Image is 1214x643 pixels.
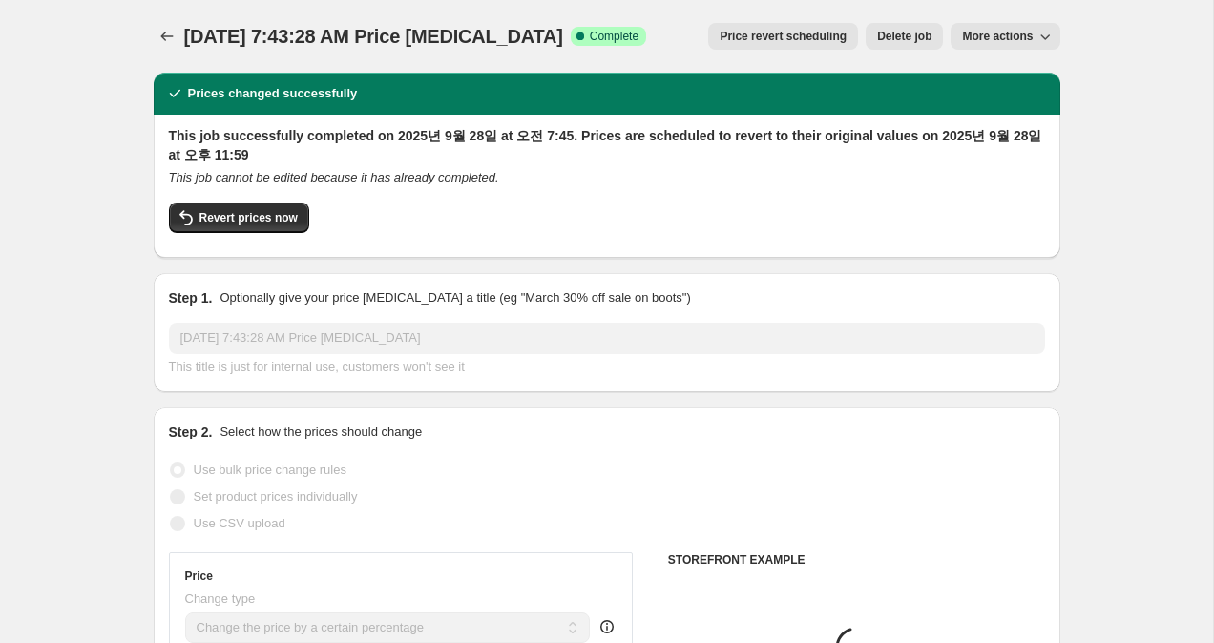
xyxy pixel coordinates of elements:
div: help [597,617,617,636]
p: Optionally give your price [MEDICAL_DATA] a title (eg "March 30% off sale on boots") [220,289,690,308]
h6: STOREFRONT EXAMPLE [668,552,1045,568]
h2: Step 1. [169,289,213,308]
span: Set product prices individually [194,489,358,504]
span: Revert prices now [199,210,298,225]
i: This job cannot be edited because it has already completed. [169,170,499,184]
h2: Prices changed successfully [188,84,358,103]
button: More actions [951,23,1059,50]
h2: This job successfully completed on 2025년 9월 28일 at 오전 7:45. Prices are scheduled to revert to the... [169,126,1045,164]
p: Select how the prices should change [220,422,422,441]
span: Change type [185,591,256,606]
span: More actions [962,29,1033,44]
button: Price change jobs [154,23,180,50]
h2: Step 2. [169,422,213,441]
button: Delete job [866,23,943,50]
span: Complete [590,29,638,44]
input: 30% off holiday sale [169,323,1045,354]
span: Delete job [877,29,931,44]
span: Price revert scheduling [720,29,847,44]
button: Price revert scheduling [708,23,858,50]
span: Use bulk price change rules [194,462,346,477]
span: [DATE] 7:43:28 AM Price [MEDICAL_DATA] [184,26,563,47]
h3: Price [185,568,213,584]
span: This title is just for internal use, customers won't see it [169,359,465,374]
span: Use CSV upload [194,516,285,530]
button: Revert prices now [169,203,309,233]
